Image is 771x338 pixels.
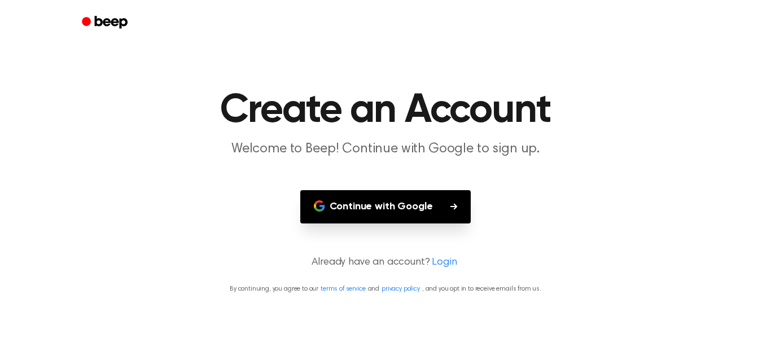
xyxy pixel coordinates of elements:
[169,140,602,159] p: Welcome to Beep! Continue with Google to sign up.
[432,255,457,270] a: Login
[382,286,420,292] a: privacy policy
[97,90,674,131] h1: Create an Account
[14,255,757,270] p: Already have an account?
[74,12,138,34] a: Beep
[321,286,365,292] a: terms of service
[300,190,471,223] button: Continue with Google
[14,284,757,294] p: By continuing, you agree to our and , and you opt in to receive emails from us.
